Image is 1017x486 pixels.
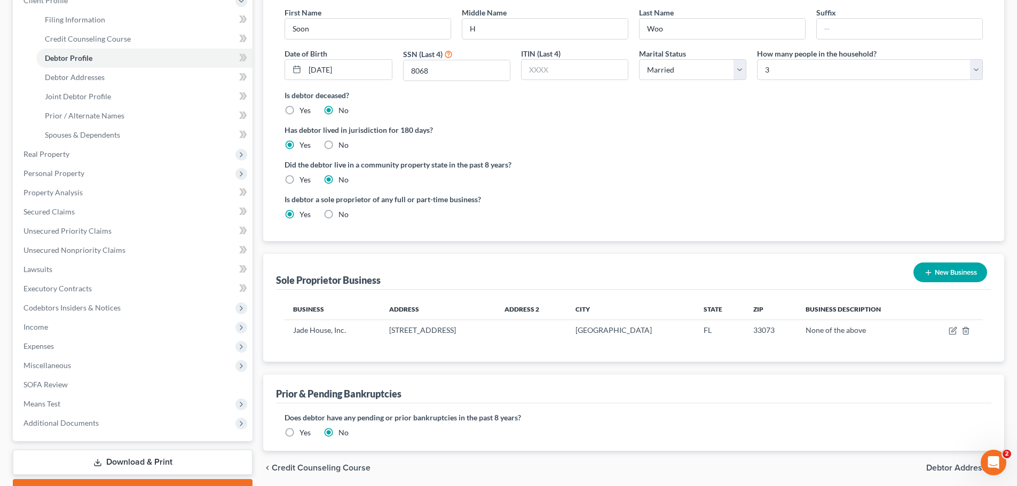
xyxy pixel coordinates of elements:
label: Date of Birth [285,48,327,59]
span: Real Property [23,149,69,158]
a: Spouses & Dependents [36,125,253,145]
span: SOFA Review [23,380,68,389]
input: XXXX [404,60,510,81]
a: Executory Contracts [15,279,253,298]
label: No [338,427,349,438]
span: Joint Debtor Profile [45,92,111,101]
button: New Business [913,262,987,282]
label: Last Name [639,7,674,18]
td: FL [695,320,744,340]
label: Is debtor deceased? [285,90,983,101]
span: Debtor Profile [45,53,92,62]
i: chevron_left [263,464,272,472]
label: Has debtor lived in jurisdiction for 180 days? [285,124,983,136]
span: Debtor Addresses [926,464,996,472]
span: Secured Claims [23,207,75,216]
th: Zip [745,298,798,320]
label: Yes [299,174,311,185]
a: Property Analysis [15,183,253,202]
span: Income [23,322,48,331]
a: Unsecured Nonpriority Claims [15,241,253,260]
span: Means Test [23,399,60,408]
label: Middle Name [462,7,507,18]
input: M.I [462,19,628,39]
span: Unsecured Priority Claims [23,226,112,235]
span: 2 [1003,450,1011,458]
iframe: Intercom live chat [981,450,1006,475]
a: Credit Counseling Course [36,29,253,49]
a: Download & Print [13,450,253,475]
a: SOFA Review [15,375,253,394]
th: State [695,298,744,320]
label: Did the debtor live in a community property state in the past 8 years? [285,159,983,170]
span: Personal Property [23,169,84,178]
a: Prior / Alternate Names [36,106,253,125]
label: No [338,105,349,116]
label: Is debtor a sole proprietor of any full or part-time business? [285,194,628,205]
input: -- [640,19,805,39]
label: Does debtor have any pending or prior bankruptcies in the past 8 years? [285,412,983,423]
span: Credit Counseling Course [45,34,131,43]
td: Jade House, Inc. [285,320,381,340]
label: Marital Status [639,48,686,59]
td: 33073 [745,320,798,340]
input: XXXX [522,60,628,80]
label: Yes [299,209,311,220]
td: [GEOGRAPHIC_DATA] [567,320,695,340]
th: Business Description [797,298,924,320]
label: Yes [299,105,311,116]
th: Business [285,298,381,320]
button: Debtor Addresses chevron_right [926,464,1004,472]
a: Debtor Addresses [36,68,253,87]
div: Prior & Pending Bankruptcies [276,387,401,400]
span: Lawsuits [23,265,52,274]
span: Prior / Alternate Names [45,111,124,120]
input: -- [817,19,982,39]
label: Yes [299,140,311,150]
label: Yes [299,427,311,438]
input: MM/DD/YYYY [305,60,391,80]
span: Codebtors Insiders & Notices [23,303,121,312]
input: -- [285,19,451,39]
span: Executory Contracts [23,284,92,293]
label: Suffix [816,7,836,18]
span: Filing Information [45,15,105,24]
th: Address [381,298,496,320]
a: Filing Information [36,10,253,29]
span: Unsecured Nonpriority Claims [23,245,125,254]
span: Credit Counseling Course [272,464,370,472]
label: First Name [285,7,321,18]
td: [STREET_ADDRESS] [381,320,496,340]
th: City [567,298,695,320]
td: None of the above [797,320,924,340]
a: Debtor Profile [36,49,253,68]
span: Property Analysis [23,188,83,197]
a: Secured Claims [15,202,253,221]
span: Miscellaneous [23,361,71,370]
a: Joint Debtor Profile [36,87,253,106]
span: Expenses [23,341,54,350]
a: Unsecured Priority Claims [15,221,253,241]
label: No [338,140,349,150]
label: How many people in the household? [757,48,877,59]
a: Lawsuits [15,260,253,279]
label: SSN (Last 4) [403,49,443,60]
label: ITIN (Last 4) [521,48,561,59]
span: Spouses & Dependents [45,130,120,139]
button: chevron_left Credit Counseling Course [263,464,370,472]
div: Sole Proprietor Business [276,274,381,286]
label: No [338,209,349,220]
span: Additional Documents [23,418,99,427]
label: No [338,174,349,185]
span: Debtor Addresses [45,73,105,82]
th: Address 2 [496,298,567,320]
